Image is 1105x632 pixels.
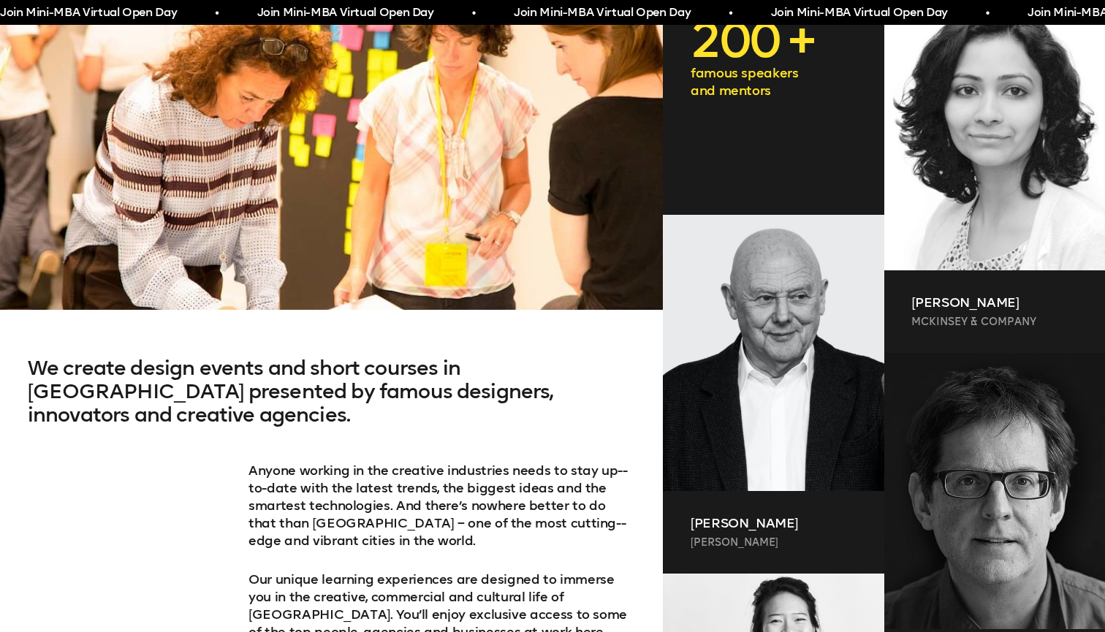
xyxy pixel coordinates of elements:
[248,462,635,549] p: Anyone working in the creative industries needs to stay up-­to-­date with the latest trends, the ...
[691,18,857,64] p: 200 +
[911,294,1077,311] p: [PERSON_NAME]
[190,4,194,22] span: •
[911,315,1077,330] p: McKinsey & Company
[691,514,857,532] p: [PERSON_NAME]
[704,4,707,22] span: •
[447,4,450,22] span: •
[691,64,857,99] p: famous speakers and mentors
[960,4,964,22] span: •
[691,536,857,550] p: [PERSON_NAME]
[28,357,636,462] h2: We create design events and short courses in [GEOGRAPHIC_DATA] presented by famous designers, inn...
